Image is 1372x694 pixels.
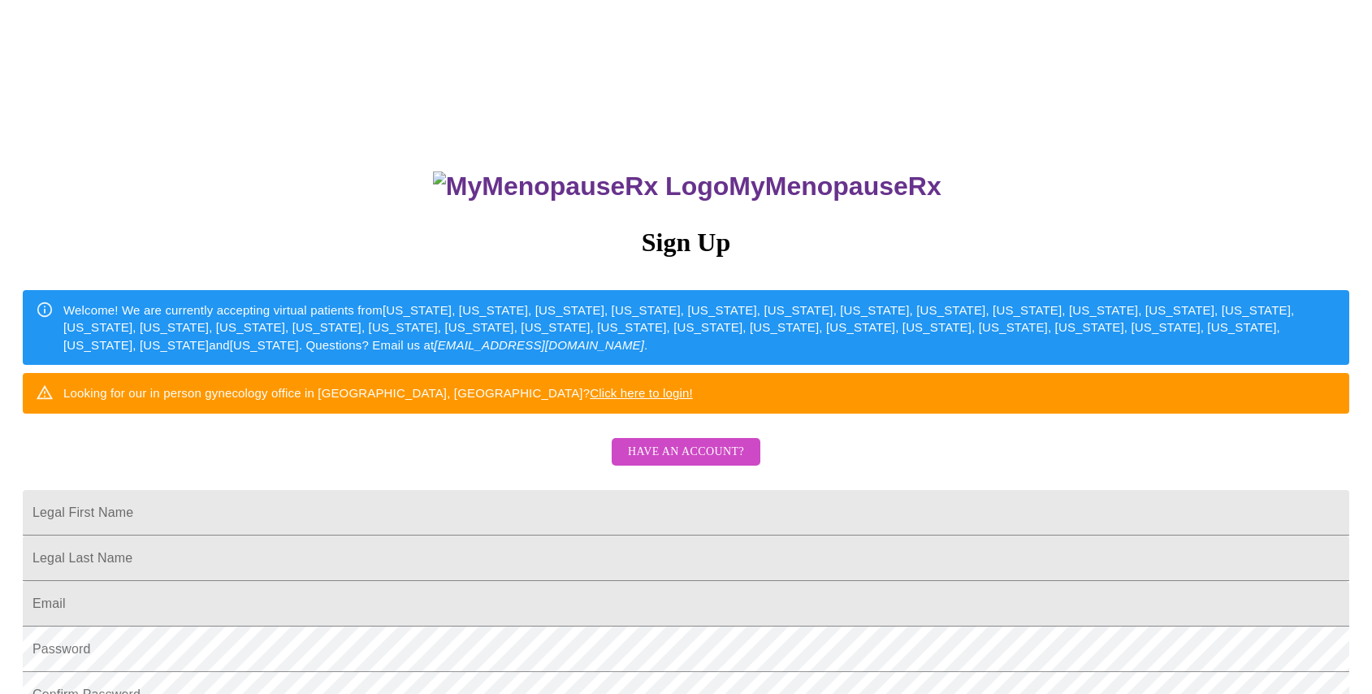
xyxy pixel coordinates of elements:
a: Click here to login! [590,386,693,400]
div: Welcome! We are currently accepting virtual patients from [US_STATE], [US_STATE], [US_STATE], [US... [63,295,1336,360]
div: Looking for our in person gynecology office in [GEOGRAPHIC_DATA], [GEOGRAPHIC_DATA]? [63,378,693,408]
button: Have an account? [612,438,760,466]
h3: Sign Up [23,228,1349,258]
a: Have an account? [608,455,764,469]
h3: MyMenopauseRx [25,171,1350,202]
img: MyMenopauseRx Logo [433,171,729,202]
em: [EMAIL_ADDRESS][DOMAIN_NAME] [434,338,644,352]
span: Have an account? [628,442,744,462]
